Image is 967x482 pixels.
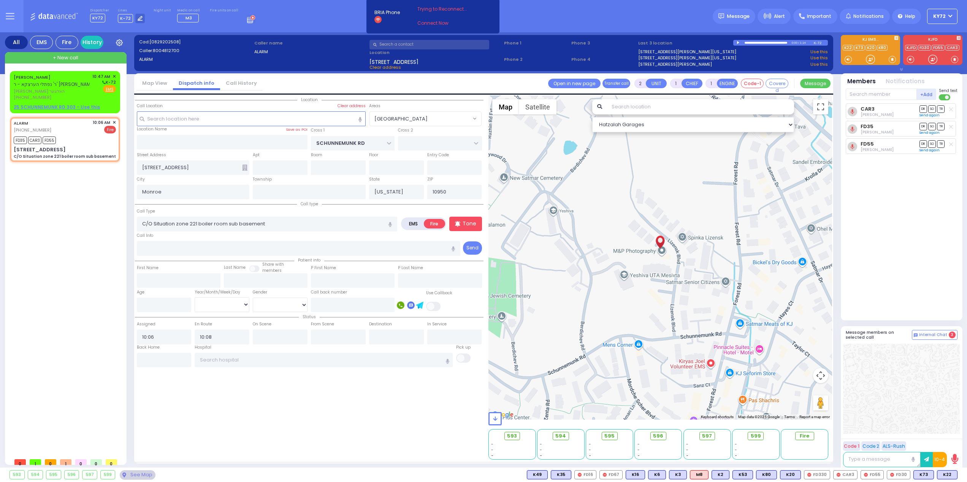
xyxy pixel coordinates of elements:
[369,58,419,64] span: [STREET_ADDRESS]
[798,38,799,47] div: /
[937,140,945,147] span: TR
[861,470,884,479] div: FD55
[555,432,566,440] span: 594
[120,470,155,480] div: See map
[30,459,41,465] span: 1
[519,99,556,114] button: Show satellite imagery
[294,257,324,263] span: Patient info
[253,289,267,295] label: Gender
[456,344,471,350] label: Pick up
[603,473,607,477] img: red-radio-icon.svg
[369,176,380,182] label: State
[861,124,873,129] a: FD35
[137,321,155,327] label: Assigned
[374,9,400,16] span: BRIA Phone
[139,56,252,63] label: ALARM
[607,99,794,114] input: Search location
[540,453,542,458] span: -
[253,176,272,182] label: Township
[106,87,114,92] u: EMS
[139,48,252,54] label: Caller:
[928,140,936,147] span: SO
[866,45,876,51] a: K20
[5,36,28,49] div: All
[804,470,830,479] div: FD330
[756,470,777,479] div: BLS
[638,55,736,61] a: [STREET_ADDRESS][PERSON_NAME][US_STATE]
[919,105,927,113] span: DR
[90,459,102,465] span: 0
[14,104,100,110] u: 25 SCHUNNEMUNK RD 303 - Use this
[369,64,401,70] span: Clear address
[527,470,548,479] div: BLS
[113,119,116,126] span: ✕
[338,103,366,109] label: Clear address
[837,473,840,477] img: red-radio-icon.svg
[398,265,423,271] label: P Last Name
[491,453,493,458] span: -
[210,8,238,13] label: Fire units on call
[254,49,367,55] label: ALARM
[810,55,828,61] a: Use this
[919,332,947,338] span: Internal Chat
[949,331,956,338] span: 3
[648,470,666,479] div: K6
[104,126,116,133] span: Fire
[30,36,53,49] div: EMS
[398,127,413,133] label: Cross 2
[846,330,912,340] h5: Message members on selected call
[626,470,645,479] div: BLS
[847,77,876,86] button: Members
[780,470,801,479] div: K20
[491,447,493,453] span: -
[913,470,934,479] div: BLS
[90,14,105,22] span: KY72
[833,470,858,479] div: CAR3
[669,470,687,479] div: BLS
[195,289,249,295] div: Year/Month/Week/Day
[195,353,453,367] input: Search hospital
[937,123,945,130] span: TR
[254,40,367,46] label: Caller name
[149,39,181,45] span: [0829202508]
[735,447,737,453] span: -
[861,129,894,135] span: Berish Feldman
[173,79,220,87] a: Dispatch info
[814,40,828,46] div: K-72
[490,410,515,420] a: Open this area in Google Maps (opens a new window)
[253,152,260,158] label: Apt
[195,344,211,350] label: Hospital
[933,13,946,20] span: KY72
[861,141,874,147] a: FD55
[712,470,729,479] div: BLS
[14,94,51,100] span: [PHONE_NUMBER]
[751,432,761,440] span: 599
[810,49,828,55] a: Use this
[369,111,482,126] span: MONROE VILLAGE
[686,441,688,447] span: -
[14,459,26,465] span: 0
[30,11,81,21] img: Logo
[861,441,880,451] button: Code 2
[137,265,159,271] label: First Name
[417,20,477,27] a: Connect Now
[14,146,66,154] div: [STREET_ADDRESS]
[137,289,144,295] label: Age
[686,453,688,458] span: -
[682,79,702,88] button: CHIEF
[45,459,56,465] span: 0
[43,136,56,144] span: FD55
[551,470,571,479] div: K35
[945,45,959,51] a: CAR3
[766,79,788,88] button: Covered
[690,470,709,479] div: ALS KJ
[177,8,201,13] label: Medic on call
[637,453,640,458] span: -
[286,127,308,132] label: Save as POI
[14,120,28,126] a: ALARM
[14,136,27,144] span: FD35
[540,441,542,447] span: -
[427,176,433,182] label: ZIP
[491,441,493,447] span: -
[369,152,378,158] label: Floor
